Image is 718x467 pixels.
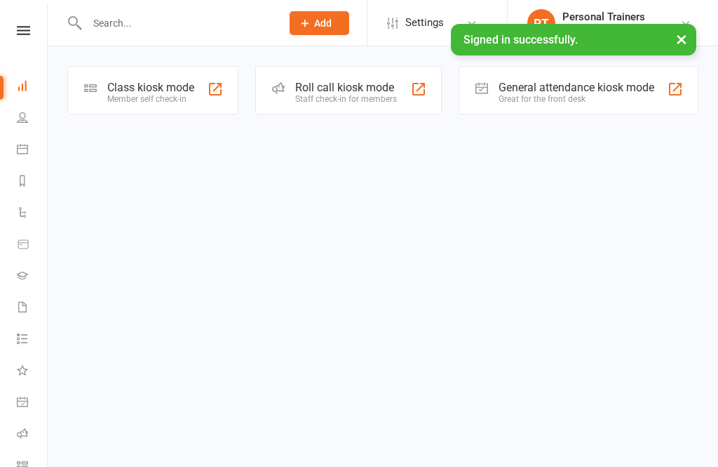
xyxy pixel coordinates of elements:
a: Dashboard [17,72,48,103]
button: Add [290,11,349,35]
a: Reports [17,166,48,198]
span: Signed in successfully. [463,33,578,46]
span: Add [314,18,332,29]
a: Product Sales [17,230,48,261]
div: Staff check-in for members [295,94,397,104]
div: PT [527,9,555,37]
span: Settings [405,7,444,39]
div: Member self check-in [107,94,194,104]
div: Roll call kiosk mode [295,81,397,94]
input: Search... [83,13,271,33]
div: Bulldog Thai Boxing School [562,23,680,36]
div: Class kiosk mode [107,81,194,94]
div: Personal Trainers [562,11,680,23]
a: Calendar [17,135,48,166]
div: Great for the front desk [499,94,654,104]
a: Roll call kiosk mode [17,419,48,451]
div: General attendance kiosk mode [499,81,654,94]
button: × [669,24,694,54]
a: What's New [17,356,48,388]
a: People [17,103,48,135]
a: General attendance kiosk mode [17,388,48,419]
